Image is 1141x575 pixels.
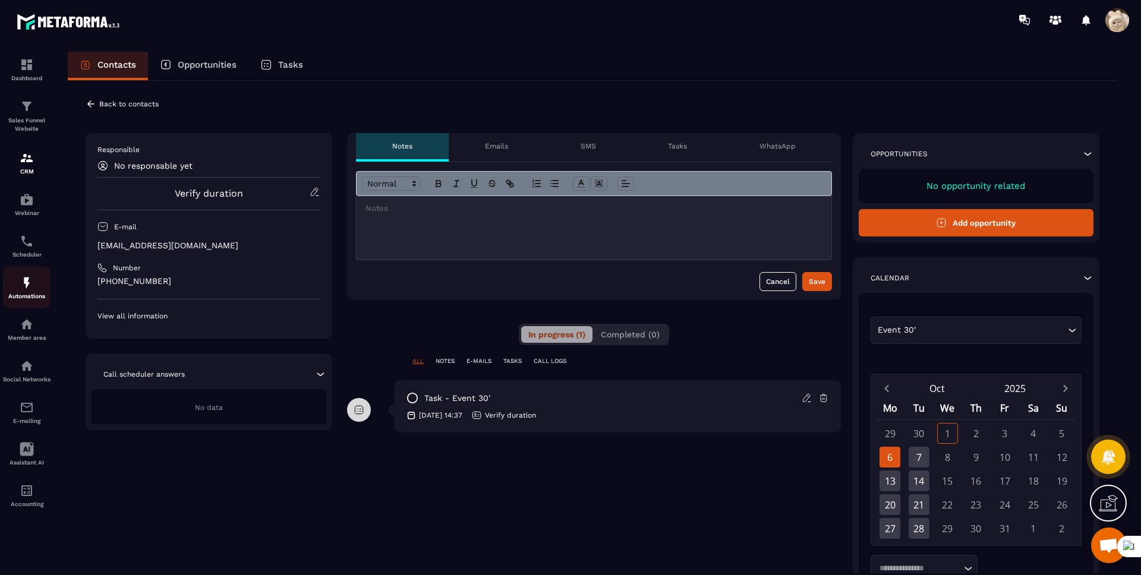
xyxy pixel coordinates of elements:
div: Search for option [871,317,1082,344]
div: 24 [994,494,1015,515]
div: 2 [966,423,986,444]
p: [DATE] 14:37 [419,410,462,420]
img: scheduler [20,234,34,248]
p: Back to contacts [99,100,159,108]
div: 2 [1051,518,1072,539]
a: automationsautomationsAutomations [3,267,51,308]
div: 17 [994,470,1015,491]
p: Notes [392,141,412,151]
p: Member area [3,334,51,341]
div: Fr [990,399,1019,419]
div: Mo [876,399,904,419]
a: Assistant AI [3,433,51,475]
div: Th [962,399,990,419]
div: 6 [880,447,900,467]
div: 12 [1051,447,1072,467]
span: No data [195,403,223,412]
button: Open months overlay [898,378,976,399]
button: Open years overlay [976,378,1054,399]
div: 7 [909,447,929,467]
p: Dashboard [3,75,51,81]
p: task - Event 30' [424,393,490,404]
p: E-mail [114,222,137,232]
p: Automations [3,293,51,299]
p: View all information [97,311,320,321]
div: 28 [909,518,929,539]
img: automations [20,317,34,331]
img: email [20,400,34,415]
img: formation [20,99,34,113]
p: CRM [3,168,51,175]
img: logo [17,11,124,33]
span: In progress (1) [528,330,585,339]
div: 29 [880,423,900,444]
button: Previous month [876,380,898,396]
div: Tu [904,399,933,419]
p: No opportunity related [871,181,1082,191]
img: social-network [20,359,34,373]
p: Webinar [3,210,51,216]
div: 29 [937,518,958,539]
button: In progress (1) [521,326,592,343]
div: 13 [880,470,900,491]
a: social-networksocial-networkSocial Networks [3,350,51,391]
input: Search for option [919,324,1065,337]
a: Tasks [248,52,315,80]
a: automationsautomationsMember area [3,308,51,350]
div: 16 [966,470,986,491]
p: Contacts [97,59,136,70]
button: Cancel [759,272,796,291]
p: Opportunities [871,149,928,159]
p: Tasks [668,141,687,151]
p: Calendar [871,273,909,283]
span: Completed (0) [601,330,660,339]
p: Social Networks [3,376,51,383]
a: emailemailE-mailing [3,391,51,433]
div: 10 [994,447,1015,467]
img: automations [20,192,34,207]
div: 14 [909,470,929,491]
p: [PHONE_NUMBER] [97,276,320,287]
a: formationformationSales Funnel Website [3,90,51,142]
div: We [933,399,962,419]
div: 15 [937,470,958,491]
p: ALL [412,357,424,365]
div: Calendar days [876,423,1076,539]
span: Event 30' [875,324,919,337]
p: Opportunities [178,59,237,70]
div: 26 [1051,494,1072,515]
div: Sa [1019,399,1048,419]
p: Verify duration [485,410,536,420]
a: schedulerschedulerScheduler [3,225,51,267]
p: NOTES [436,357,455,365]
p: No responsable yet [114,161,193,170]
p: E-mailing [3,418,51,424]
div: Calendar wrapper [876,399,1076,539]
img: formation [20,58,34,72]
div: 18 [1023,470,1044,491]
img: formation [20,151,34,165]
div: 27 [880,518,900,539]
p: Call scheduler answers [103,369,185,379]
div: 1 [1023,518,1044,539]
img: automations [20,276,34,290]
div: 8 [937,447,958,467]
p: Tasks [278,59,303,70]
div: 5 [1051,423,1072,444]
p: Emails [485,141,508,151]
p: Number [113,263,141,273]
a: automationsautomationsWebinar [3,184,51,225]
div: 9 [966,447,986,467]
div: 30 [966,518,986,539]
p: Assistant AI [3,459,51,466]
div: 30 [909,423,929,444]
p: E-MAILS [467,357,491,365]
p: CALL LOGS [534,357,566,365]
div: 11 [1023,447,1044,467]
a: formationformationDashboard [3,49,51,90]
p: Accounting [3,501,51,507]
a: formationformationCRM [3,142,51,184]
div: Mở cuộc trò chuyện [1091,527,1127,563]
button: Next month [1054,380,1076,396]
a: Contacts [68,52,148,80]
